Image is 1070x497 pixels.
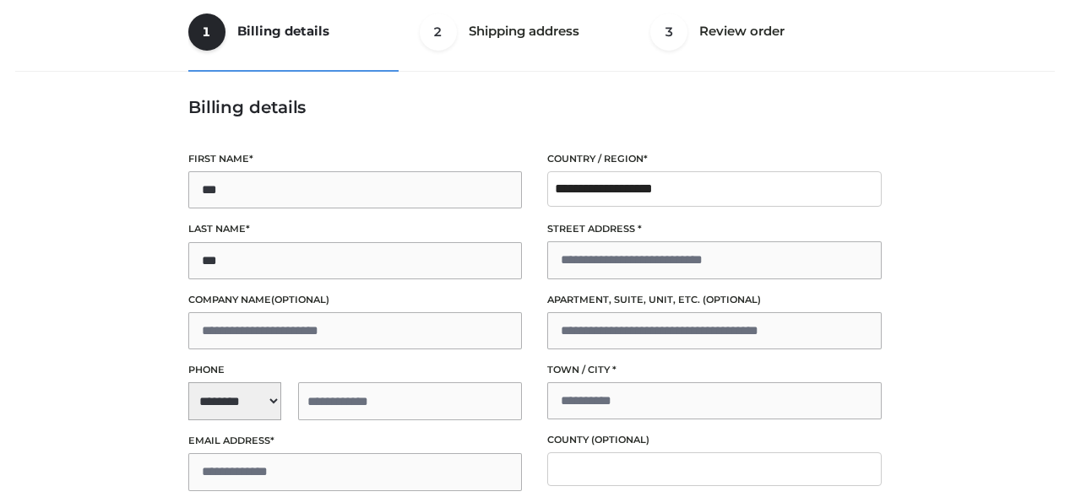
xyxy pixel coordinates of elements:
[547,362,882,378] label: Town / City
[188,221,523,237] label: Last name
[591,434,649,446] span: (optional)
[547,292,882,308] label: Apartment, suite, unit, etc.
[188,362,523,378] label: Phone
[547,151,882,167] label: Country / Region
[188,151,523,167] label: First name
[547,221,882,237] label: Street address
[703,294,761,305] span: (optional)
[188,292,523,308] label: Company name
[271,294,329,305] span: (optional)
[188,433,523,449] label: Email address
[188,97,882,117] h3: Billing details
[547,432,882,448] label: County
